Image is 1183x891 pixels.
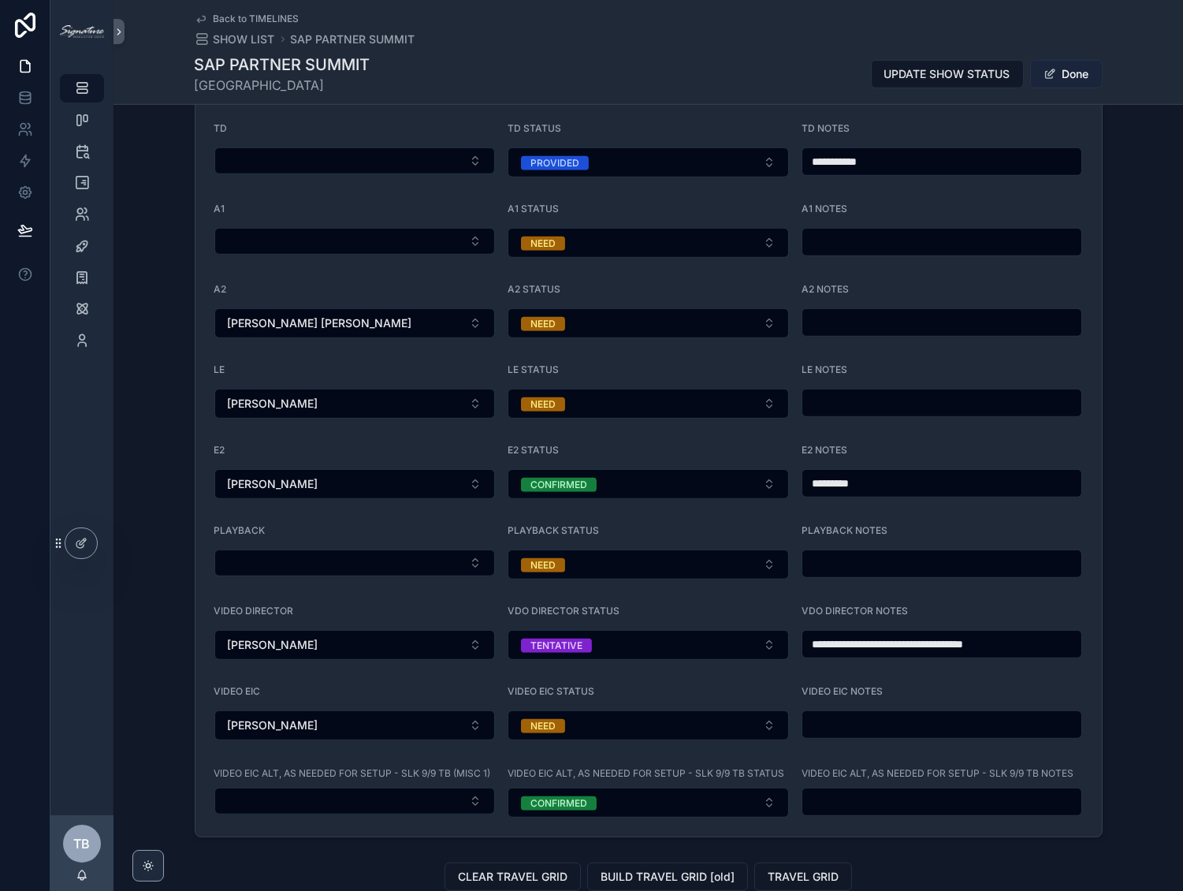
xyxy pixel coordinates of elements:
[768,869,839,885] span: TRAVEL GRID
[228,718,318,733] span: [PERSON_NAME]
[508,363,559,375] span: LE STATUS
[508,389,789,419] button: Select Button
[1030,60,1103,88] button: Done
[214,685,261,697] span: VIDEO EIC
[508,203,559,214] span: A1 STATUS
[458,869,567,885] span: CLEAR TRAVEL GRID
[530,478,587,492] div: CONFIRMED
[214,630,496,660] button: Select Button
[508,308,789,338] button: Select Button
[530,639,582,653] div: TENTATIVE
[508,444,559,456] span: E2 STATUS
[228,637,318,653] span: [PERSON_NAME]
[291,32,415,47] a: SAP PARTNER SUMMIT
[214,524,266,536] span: PLAYBACK
[508,767,784,780] span: VIDEO EIC ALT, AS NEEDED FOR SETUP - SLK 9/9 TB STATUS
[74,834,91,853] span: TB
[214,308,496,338] button: Select Button
[802,685,883,697] span: VIDEO EIC NOTES
[802,122,850,134] span: TD NOTES
[530,156,579,170] div: PROVIDED
[214,228,496,255] button: Select Button
[530,237,556,251] div: NEED
[214,203,225,214] span: A1
[214,605,294,617] span: VIDEO DIRECTOR
[802,444,847,456] span: E2 NOTES
[587,863,748,891] button: BUILD TRAVEL GRID [old]
[508,122,561,134] span: TD STATUS
[508,685,594,697] span: VIDEO EIC STATUS
[802,605,908,617] span: VDO DIRECTOR NOTES
[601,869,735,885] span: BUILD TRAVEL GRID [old]
[530,558,556,572] div: NEED
[195,76,370,95] span: [GEOGRAPHIC_DATA]
[802,203,847,214] span: A1 NOTES
[214,122,228,134] span: TD
[508,630,789,660] button: Select Button
[214,389,496,419] button: Select Button
[508,788,789,818] button: Select Button
[884,66,1010,82] span: UPDATE SHOW STATUS
[60,25,104,38] img: App logo
[214,32,275,47] span: SHOW LIST
[508,710,789,740] button: Select Button
[228,396,318,412] span: [PERSON_NAME]
[508,605,619,617] span: VDO DIRECTOR STATUS
[530,719,556,733] div: NEED
[754,863,852,891] button: TRAVEL GRID
[195,54,370,76] h1: SAP PARTNER SUMMIT
[508,283,560,295] span: A2 STATUS
[445,863,581,891] button: CLEAR TRAVEL GRID
[802,363,847,375] span: LE NOTES
[214,788,496,815] button: Select Button
[214,283,227,295] span: A2
[214,13,299,25] span: Back to TIMELINES
[214,147,496,174] button: Select Button
[214,363,225,375] span: LE
[508,469,789,499] button: Select Button
[214,550,496,576] button: Select Button
[871,60,1024,88] button: UPDATE SHOW STATUS
[195,13,299,25] a: Back to TIMELINES
[228,476,318,492] span: [PERSON_NAME]
[508,550,789,580] button: Select Button
[214,444,225,456] span: E2
[228,315,412,331] span: [PERSON_NAME] [PERSON_NAME]
[508,147,789,177] button: Select Button
[802,524,887,536] span: PLAYBACK NOTES
[802,767,1073,780] span: VIDEO EIC ALT, AS NEEDED FOR SETUP - SLK 9/9 TB NOTES
[50,63,113,375] div: scrollable content
[530,317,556,331] div: NEED
[195,32,275,47] a: SHOW LIST
[214,767,491,780] span: VIDEO EIC ALT, AS NEEDED FOR SETUP - SLK 9/9 TB (MISC 1)
[530,796,587,811] div: CONFIRMED
[508,228,789,258] button: Select Button
[530,397,556,412] div: NEED
[508,524,599,536] span: PLAYBACK STATUS
[802,283,849,295] span: A2 NOTES
[214,469,496,499] button: Select Button
[214,710,496,740] button: Select Button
